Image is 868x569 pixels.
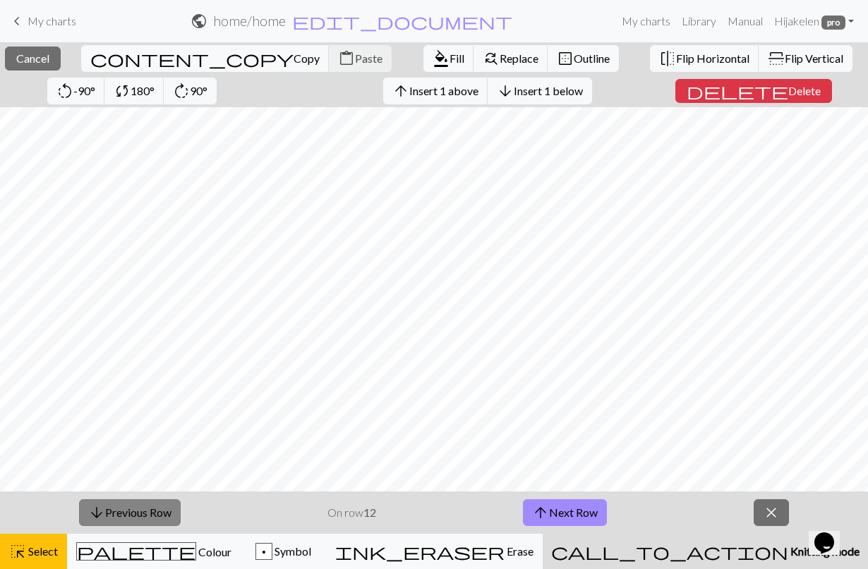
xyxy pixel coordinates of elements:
[294,51,320,65] span: Copy
[79,499,181,526] button: Previous Row
[676,7,722,35] a: Library
[505,544,534,558] span: Erase
[722,7,768,35] a: Manual
[335,542,505,561] span: ink_eraser
[543,534,868,569] button: Knitting mode
[73,84,95,97] span: -90°
[785,51,843,65] span: Flip Vertical
[241,534,326,569] button: p Symbol
[213,13,286,29] h2: home / home
[5,47,61,71] button: Cancel
[532,503,549,522] span: arrow_upward
[500,51,538,65] span: Replace
[47,78,105,104] button: -90°
[8,9,76,33] a: My charts
[383,78,488,104] button: Insert 1 above
[788,84,821,97] span: Delete
[272,544,311,558] span: Symbol
[759,45,852,72] button: Flip Vertical
[326,534,543,569] button: Erase
[548,45,619,72] button: Outline
[164,78,217,104] button: 90°
[56,81,73,101] span: rotate_left
[514,84,583,97] span: Insert 1 below
[497,81,514,101] span: arrow_downward
[450,51,464,65] span: Fill
[191,11,207,31] span: public
[173,81,190,101] span: rotate_right
[676,51,749,65] span: Flip Horizontal
[16,51,49,65] span: Cancel
[523,499,607,526] button: Next Row
[551,542,788,561] span: call_to_action
[256,544,272,561] div: p
[8,11,25,31] span: keyboard_arrow_left
[392,81,409,101] span: arrow_upward
[131,84,155,97] span: 180°
[483,49,500,68] span: find_replace
[433,49,450,68] span: format_color_fill
[650,45,759,72] button: Flip Horizontal
[763,503,780,522] span: close
[90,49,294,68] span: content_copy
[409,84,478,97] span: Insert 1 above
[26,544,58,558] span: Select
[28,14,76,27] span: My charts
[196,545,231,558] span: Colour
[88,503,105,522] span: arrow_downward
[766,50,786,67] span: flip
[687,81,788,101] span: delete
[659,49,676,68] span: flip
[788,544,860,558] span: Knitting mode
[768,7,860,35] a: Hijakelen pro
[488,78,592,104] button: Insert 1 below
[77,542,195,561] span: palette
[557,49,574,68] span: border_outer
[9,542,26,561] span: highlight_alt
[327,504,376,521] p: On row
[574,51,610,65] span: Outline
[81,45,330,72] button: Copy
[474,45,548,72] button: Replace
[675,79,832,103] button: Delete
[104,78,164,104] button: 180°
[67,534,241,569] button: Colour
[363,506,376,519] strong: 12
[423,45,474,72] button: Fill
[616,7,676,35] a: My charts
[114,81,131,101] span: sync
[190,84,207,97] span: 90°
[821,16,845,30] span: pro
[809,513,854,555] iframe: chat widget
[292,11,512,31] span: edit_document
